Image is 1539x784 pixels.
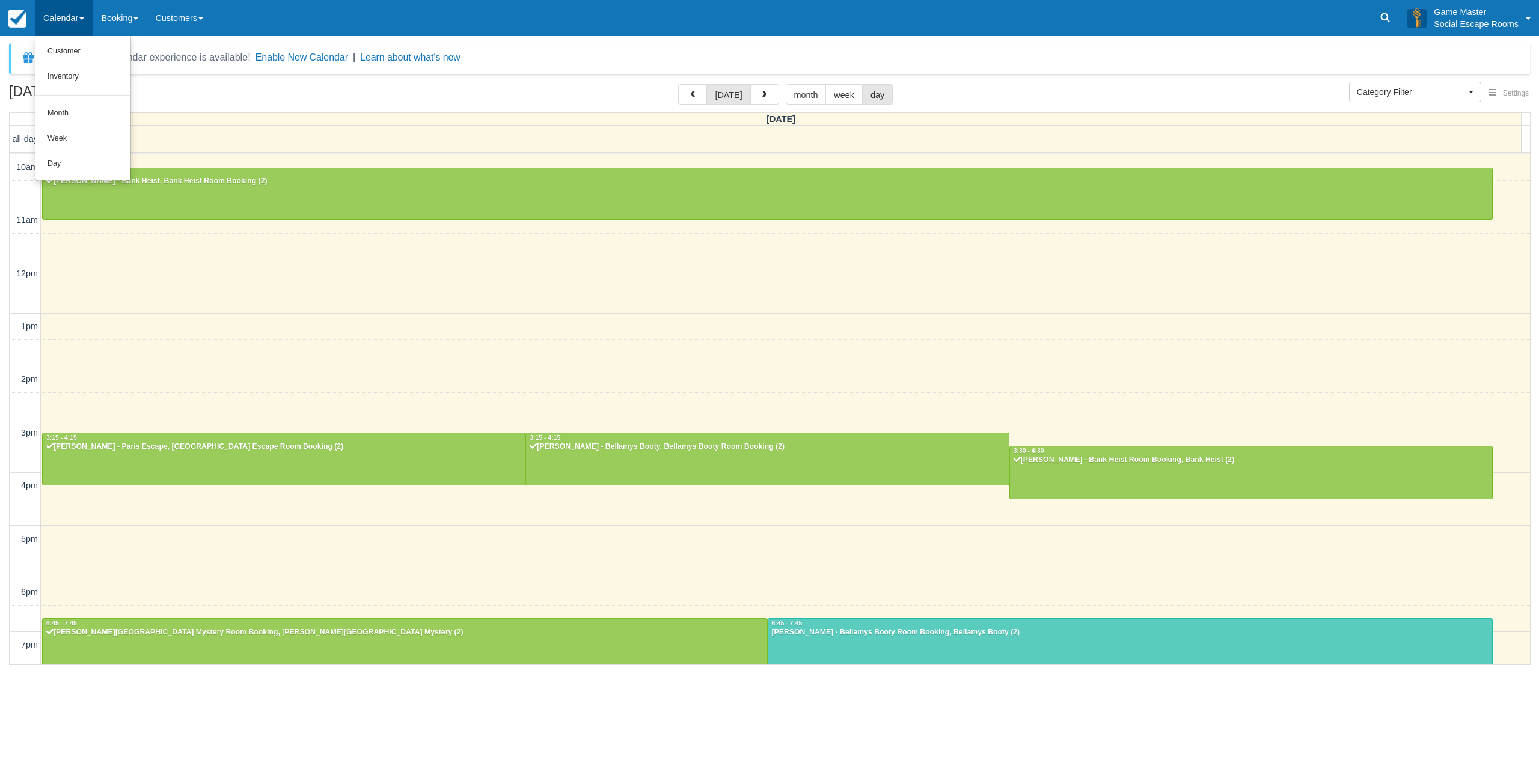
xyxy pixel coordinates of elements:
p: Social Escape Rooms [1434,18,1519,30]
a: 6:45 - 7:45[PERSON_NAME] - Bellamys Booty Room Booking, Bellamys Booty (2) [768,618,1493,671]
button: month [786,84,827,105]
span: 3pm [21,428,38,437]
div: A new Booking Calendar experience is available! [40,50,251,65]
span: all-day [13,134,38,144]
a: Day [35,151,130,177]
a: 3:15 - 4:15[PERSON_NAME] - Paris Escape, [GEOGRAPHIC_DATA] Escape Room Booking (2) [42,433,525,485]
a: 3:15 - 4:15[PERSON_NAME] - Bellamys Booty, Bellamys Booty Room Booking (2) [525,433,1009,485]
a: Learn about what's new [360,52,460,62]
span: [DATE] [766,114,795,124]
h2: [DATE] [9,84,161,106]
span: 11am [16,215,38,225]
div: [PERSON_NAME] - Bank Heist, Bank Heist Room Booking (2) [46,177,1489,186]
a: Week [35,126,130,151]
div: [PERSON_NAME] - Bank Heist Room Booking, Bank Heist (2) [1013,455,1489,465]
button: day [862,84,893,105]
div: [PERSON_NAME][GEOGRAPHIC_DATA] Mystery Room Booking, [PERSON_NAME][GEOGRAPHIC_DATA] Mystery (2) [46,628,764,637]
span: 3:15 - 4:15 [46,434,77,441]
a: 3:30 - 4:30[PERSON_NAME] - Bank Heist Room Booking, Bank Heist (2) [1009,446,1493,499]
span: 4pm [21,481,38,490]
span: 3:30 - 4:30 [1014,448,1044,454]
a: Month [35,101,130,126]
span: 5pm [21,534,38,544]
button: week [825,84,863,105]
p: Game Master [1434,6,1519,18]
span: 2pm [21,374,38,384]
a: Inventory [35,64,130,90]
img: checkfront-main-nav-mini-logo.png [8,10,26,28]
div: [PERSON_NAME] - Bellamys Booty, Bellamys Booty Room Booking (2) [529,442,1005,452]
span: Category Filter [1357,86,1466,98]
a: 10:15 - 11:15[PERSON_NAME] - Bank Heist, Bank Heist Room Booking (2) [42,168,1493,220]
span: 6pm [21,587,38,597]
span: 12pm [16,269,38,278]
a: 6:45 - 7:45[PERSON_NAME][GEOGRAPHIC_DATA] Mystery Room Booking, [PERSON_NAME][GEOGRAPHIC_DATA] My... [42,618,768,671]
span: 6:45 - 7:45 [772,620,803,627]
div: [PERSON_NAME] - Paris Escape, [GEOGRAPHIC_DATA] Escape Room Booking (2) [46,442,522,452]
div: [PERSON_NAME] - Bellamys Booty Room Booking, Bellamys Booty (2) [771,628,1490,637]
span: 7pm [21,640,38,649]
button: Settings [1481,85,1536,102]
span: 1pm [21,321,38,331]
a: Customer [35,39,130,64]
span: 3:15 - 4:15 [530,434,560,441]
span: | [353,52,355,62]
button: Enable New Calendar [255,52,348,64]
ul: Calendar [35,36,131,180]
button: [DATE] [706,84,750,105]
span: 10am [16,162,38,172]
img: A3 [1407,8,1427,28]
span: 6:45 - 7:45 [46,620,77,627]
span: Settings [1503,89,1529,97]
button: Category Filter [1349,82,1481,102]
